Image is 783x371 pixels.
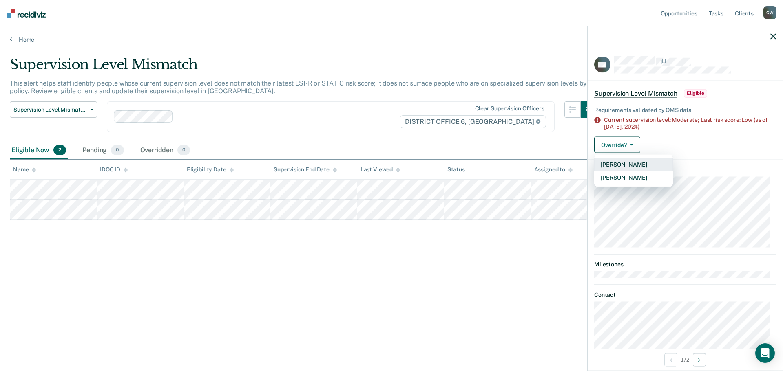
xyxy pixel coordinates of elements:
[534,166,573,173] div: Assigned to
[594,158,673,171] button: [PERSON_NAME]
[177,145,190,156] span: 0
[13,106,87,113] span: Supervision Level Mismatch
[10,56,597,79] div: Supervision Level Mismatch
[53,145,66,156] span: 2
[10,79,587,95] p: This alert helps staff identify people whose current supervision level does not match their lates...
[594,171,673,184] button: [PERSON_NAME]
[447,166,465,173] div: Status
[594,167,776,173] dt: Supervision
[763,6,776,19] div: C W
[594,106,776,113] div: Requirements validated by OMS data
[594,89,677,97] span: Supervision Level Mismatch
[755,343,775,363] div: Open Intercom Messenger
[10,142,68,160] div: Eligible Now
[684,89,707,97] span: Eligible
[139,142,192,160] div: Overridden
[604,116,776,130] div: Current supervision level: Moderate; Last risk score: Low (as of [DATE],
[100,166,128,173] div: IDOC ID
[400,115,546,128] span: DISTRICT OFFICE 6, [GEOGRAPHIC_DATA]
[664,353,677,366] button: Previous Opportunity
[111,145,124,156] span: 0
[594,261,776,268] dt: Milestones
[361,166,400,173] div: Last Viewed
[10,36,773,43] a: Home
[588,80,783,106] div: Supervision Level MismatchEligible
[7,9,46,18] img: Recidiviz
[274,166,337,173] div: Supervision End Date
[693,353,706,366] button: Next Opportunity
[13,166,36,173] div: Name
[594,291,776,298] dt: Contact
[594,137,640,153] button: Override?
[588,349,783,370] div: 1 / 2
[475,105,544,112] div: Clear supervision officers
[624,123,639,130] span: 2024)
[187,166,234,173] div: Eligibility Date
[81,142,125,160] div: Pending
